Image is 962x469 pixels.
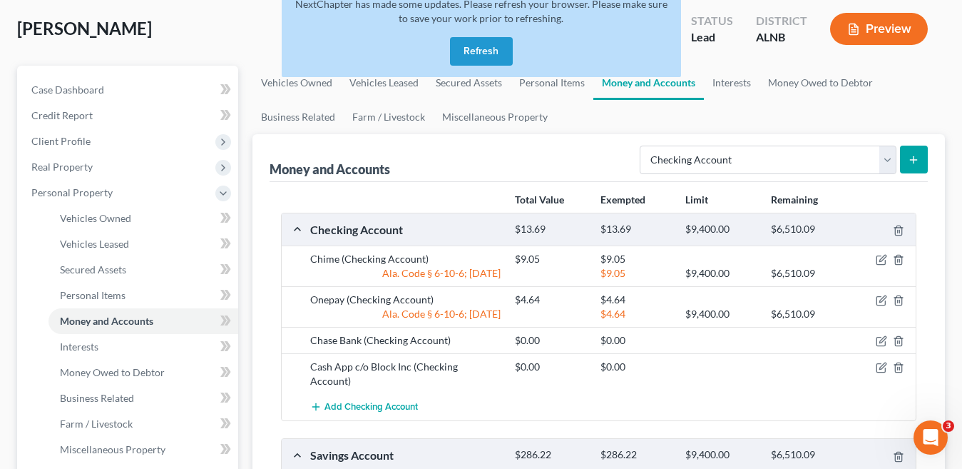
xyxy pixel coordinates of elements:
div: $9,400.00 [678,307,764,321]
div: $9.05 [593,252,679,266]
a: Money Owed to Debtor [759,66,881,100]
a: Money and Accounts [48,308,238,334]
div: $0.00 [593,360,679,374]
strong: Total Value [515,193,564,206]
button: Preview [830,13,928,45]
a: Money Owed to Debtor [48,360,238,385]
strong: Limit [685,193,708,206]
span: Personal Items [60,289,126,301]
div: $6,510.09 [764,223,849,236]
button: Refresh [450,37,513,66]
div: Chime (Checking Account) [303,252,508,266]
a: Business Related [252,100,344,134]
iframe: Intercom live chat [914,420,948,455]
div: $13.69 [593,223,679,236]
span: Business Related [60,392,134,404]
div: $9,400.00 [678,448,764,462]
a: Miscellaneous Property [48,437,238,463]
button: Add Checking Account [310,394,418,420]
span: Add Checking Account [324,402,418,413]
span: Real Property [31,161,93,173]
a: Miscellaneous Property [434,100,556,134]
div: $6,510.09 [764,266,849,281]
span: 3 [943,420,954,432]
div: $6,510.09 [764,307,849,321]
div: Onepay (Checking Account) [303,293,508,307]
div: $0.00 [593,333,679,348]
span: Money and Accounts [60,315,153,327]
div: Cash App c/o Block Inc (Checking Account) [303,360,508,388]
div: Lead [691,29,733,46]
div: $9,400.00 [678,223,764,236]
span: Credit Report [31,109,93,121]
a: Personal Items [48,283,238,308]
span: Farm / Livestock [60,418,133,430]
div: Checking Account [303,222,508,237]
a: Interests [704,66,759,100]
a: Vehicles Owned [252,66,341,100]
div: $9.05 [508,252,593,266]
span: Vehicles Leased [60,238,129,250]
span: [PERSON_NAME] [17,18,152,39]
div: $9.05 [593,266,679,281]
div: District [756,13,807,29]
span: Client Profile [31,135,91,147]
a: Interests [48,334,238,360]
strong: Exempted [600,193,645,206]
span: Interests [60,341,98,353]
a: Farm / Livestock [48,411,238,437]
div: $4.64 [593,307,679,321]
div: $4.64 [593,293,679,307]
div: $0.00 [508,333,593,348]
span: Personal Property [31,186,113,198]
a: Business Related [48,385,238,411]
div: $13.69 [508,223,593,236]
div: Money and Accounts [270,161,390,178]
span: Money Owed to Debtor [60,366,165,378]
span: Vehicles Owned [60,212,131,224]
a: Vehicles Leased [48,231,238,257]
a: Secured Assets [48,257,238,283]
span: Miscellaneous Property [60,443,165,455]
a: Vehicles Owned [48,206,238,231]
a: Case Dashboard [20,77,238,103]
div: Savings Account [303,448,508,463]
div: ALNB [756,29,807,46]
a: Credit Report [20,103,238,128]
div: Status [691,13,733,29]
div: $9,400.00 [678,266,764,281]
a: Farm / Livestock [344,100,434,134]
div: $286.22 [508,448,593,462]
div: Chase Bank (Checking Account) [303,333,508,348]
div: $286.22 [593,448,679,462]
div: Ala. Code § 6-10-6; [DATE] [303,307,508,321]
div: $6,510.09 [764,448,849,462]
div: Ala. Code § 6-10-6; [DATE] [303,266,508,281]
div: $4.64 [508,293,593,307]
span: Case Dashboard [31,84,104,96]
div: $0.00 [508,360,593,374]
strong: Remaining [771,193,818,206]
span: Secured Assets [60,263,126,276]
